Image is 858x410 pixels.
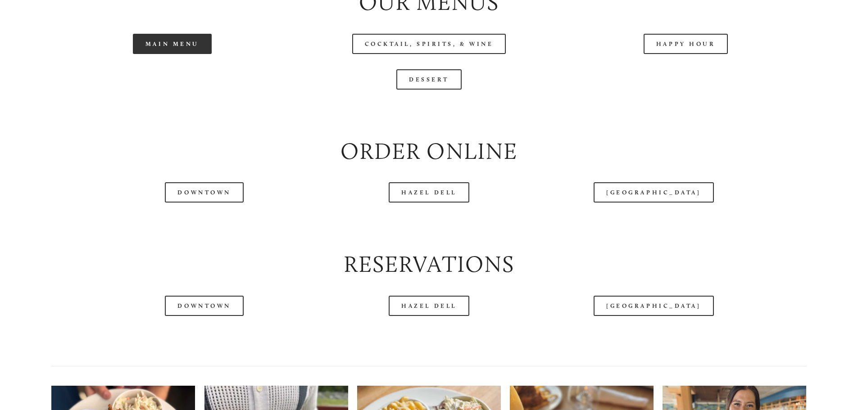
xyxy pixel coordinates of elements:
a: Dessert [396,69,462,90]
a: Hazel Dell [389,182,469,203]
a: [GEOGRAPHIC_DATA] [594,296,713,316]
a: Downtown [165,296,243,316]
h2: Reservations [51,248,806,280]
a: Downtown [165,182,243,203]
a: Hazel Dell [389,296,469,316]
a: [GEOGRAPHIC_DATA] [594,182,713,203]
h2: Order Online [51,135,806,167]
